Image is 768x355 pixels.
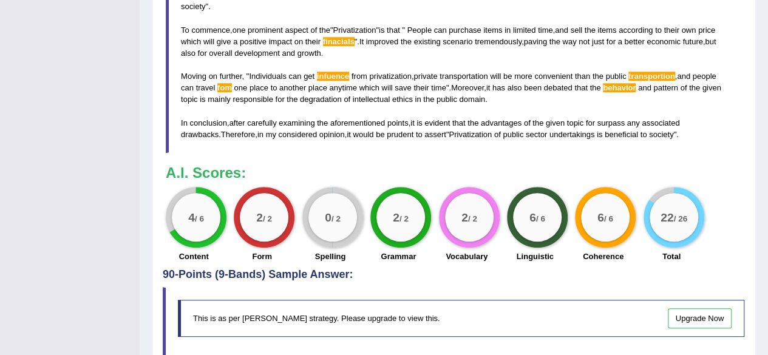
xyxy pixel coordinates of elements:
span: existing [413,37,440,46]
span: after [229,118,245,127]
span: on [209,72,217,81]
span: more [514,72,532,81]
span: anytime [329,83,357,92]
b: A.I. Scores: [166,164,246,181]
span: people [693,72,716,81]
span: the [319,25,330,35]
big: 2 [461,211,468,224]
span: growth [297,49,321,58]
span: topic [567,118,583,127]
span: that [387,25,400,35]
span: pattern [653,83,678,92]
span: society [649,130,673,139]
span: just [592,37,604,46]
span: and [638,83,651,92]
label: Form [252,251,272,262]
span: the [593,72,603,81]
span: public [503,130,523,139]
span: and [282,49,295,58]
span: can [181,83,194,92]
span: the [423,95,434,104]
span: is [379,25,384,35]
span: conclusion [189,118,226,127]
span: society [181,2,205,11]
span: purchase [449,25,481,35]
span: one [233,25,246,35]
span: commence [191,25,230,35]
span: impact [269,37,292,46]
span: private [413,72,437,81]
span: mainly [208,95,231,104]
big: 4 [188,211,195,224]
span: aforementioned [330,118,385,127]
span: price [698,25,715,35]
span: associated [642,118,679,127]
span: my [266,130,276,139]
label: Coherence [583,251,624,262]
label: Content [179,251,209,262]
label: Linguistic [516,251,553,262]
span: better [624,37,644,46]
span: Therefore [221,130,255,139]
span: to [641,130,647,139]
span: their [413,83,429,92]
span: it [486,83,491,92]
span: is [200,95,205,104]
span: to [655,25,662,35]
span: intellectual [353,95,390,104]
span: Possible spelling mistake found. (did you mean: influence) [317,72,349,81]
span: their [305,37,321,46]
span: items [597,25,616,35]
span: the [287,95,297,104]
span: that [574,83,588,92]
span: Privatization [449,130,492,139]
big: 2 [256,211,263,224]
span: privatization [369,72,411,81]
small: / 2 [331,214,341,223]
span: which [181,37,201,46]
span: of [344,95,350,104]
span: has [492,83,505,92]
span: of [494,130,501,139]
span: own [681,25,696,35]
span: any [627,118,640,127]
span: sell [570,25,582,35]
span: given [546,118,565,127]
span: save [395,83,411,92]
span: opinion [319,130,345,139]
big: 22 [661,211,673,224]
span: in [257,130,263,139]
big: 0 [325,211,331,224]
span: not [579,37,590,46]
span: also [507,83,522,92]
span: public [437,95,457,104]
big: 6 [597,211,604,224]
span: aspect [285,25,308,35]
span: overall [209,49,232,58]
span: give [217,37,231,46]
span: degradation [300,95,342,104]
span: beneficial [605,130,638,139]
span: the [467,118,478,127]
span: that [452,118,466,127]
span: and [677,72,690,81]
span: In [181,118,188,127]
span: been [524,83,542,92]
span: ethics [392,95,413,104]
span: to [416,130,423,139]
span: Possible spelling mistake found. (did you mean: financials) [323,37,355,46]
span: also [181,49,195,58]
span: considered [278,130,317,139]
span: carefully [247,118,276,127]
a: Upgrade Now [668,308,732,328]
small: / 2 [467,214,477,223]
span: can [434,25,447,35]
span: paving [524,37,547,46]
span: assert [424,130,446,139]
span: further [220,72,242,81]
label: Grammar [381,251,416,262]
span: transportation [440,72,488,81]
span: for [197,49,206,58]
span: from [352,72,367,81]
span: would [353,130,373,139]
